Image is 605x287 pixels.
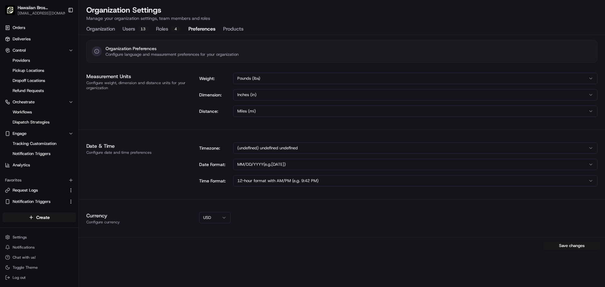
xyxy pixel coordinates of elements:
[13,98,18,103] img: 1736555255976-a54dd68f-1ca7-489b-9aae-adbdc363a1c4
[171,26,181,32] div: 4
[13,265,38,270] span: Toggle Theme
[223,24,244,35] button: Products
[199,75,231,82] label: Weight:
[6,82,42,87] div: Past conversations
[3,243,76,252] button: Notifications
[52,98,55,103] span: •
[156,24,181,35] button: Roles
[44,156,76,161] a: Powered byPylon
[13,88,44,94] span: Refund Requests
[13,99,35,105] span: Orchestrate
[3,23,76,33] a: Orders
[86,142,192,150] h1: Date & Time
[107,62,115,70] button: Start new chat
[6,60,18,72] img: 1736555255976-a54dd68f-1ca7-489b-9aae-adbdc363a1c4
[86,5,210,15] h1: Organization Settings
[199,145,231,151] label: Timezone:
[18,4,63,11] button: Hawaiian Bros (Tucson_AZ_S. [GEOGRAPHIC_DATA])
[20,115,51,120] span: [PERSON_NAME]
[13,68,44,73] span: Pickup Locations
[3,129,76,139] button: Engage
[138,26,148,32] div: 13
[6,109,16,119] img: Masood Aslam
[16,41,113,47] input: Got a question? Start typing here...
[28,60,103,66] div: Start new chat
[86,24,115,35] button: Organization
[199,161,231,168] label: Date Format:
[3,212,76,222] button: Create
[10,149,68,158] a: Notification Triggers
[36,214,50,221] span: Create
[199,92,231,98] label: Dimension:
[5,199,66,204] a: Notification Triggers
[543,241,600,250] button: Save changes
[199,178,231,184] label: Time Format:
[98,81,115,88] button: See all
[86,15,210,21] p: Manage your organization settings, team members and roles
[20,98,51,103] span: [PERSON_NAME]
[13,141,48,147] span: Knowledge Base
[13,235,27,240] span: Settings
[13,131,26,136] span: Engage
[10,56,68,65] a: Providers
[13,36,31,42] span: Deliveries
[5,5,15,15] img: Hawaiian Bros (Tucson_AZ_S. Wilmot)
[3,253,76,262] button: Chat with us!
[53,141,58,146] div: 💻
[86,150,192,155] div: Configure date and time preferences
[3,45,76,55] button: Control
[63,156,76,161] span: Pylon
[10,76,68,85] a: Dropoff Locations
[3,160,76,170] a: Analytics
[6,6,19,19] img: Nash
[3,197,76,207] button: Notification Triggers
[106,45,239,52] h3: Organization Preferences
[3,34,76,44] a: Deliveries
[6,25,115,35] p: Welcome 👋
[10,108,68,117] a: Workflows
[6,92,16,102] img: Brittany Newman
[13,58,30,63] span: Providers
[10,86,68,95] a: Refund Requests
[3,273,76,282] button: Log out
[13,162,30,168] span: Analytics
[106,52,239,57] p: Configure language and measurement preferences for your organization
[10,118,68,127] a: Dispatch Strategies
[13,151,50,157] span: Notification Triggers
[199,108,231,114] label: Distance:
[3,97,76,107] button: Orchestrate
[51,138,104,150] a: 💻API Documentation
[18,11,70,16] button: [EMAIL_ADDRESS][DOMAIN_NAME]
[3,185,76,195] button: Request Logs
[56,115,69,120] span: [DATE]
[5,187,66,193] a: Request Logs
[4,138,51,150] a: 📗Knowledge Base
[10,66,68,75] a: Pickup Locations
[56,98,69,103] span: [DATE]
[188,24,216,35] button: Preferences
[3,233,76,242] button: Settings
[3,263,76,272] button: Toggle Theme
[86,212,192,220] h1: Currency
[60,141,101,147] span: API Documentation
[13,25,25,31] span: Orders
[10,139,68,148] a: Tracking Customization
[13,187,38,193] span: Request Logs
[13,60,25,72] img: 8016278978528_b943e370aa5ada12b00a_72.png
[6,141,11,146] div: 📗
[52,115,55,120] span: •
[13,275,26,280] span: Log out
[13,245,35,250] span: Notifications
[13,109,32,115] span: Workflows
[3,3,65,18] button: Hawaiian Bros (Tucson_AZ_S. Wilmot)Hawaiian Bros (Tucson_AZ_S. [GEOGRAPHIC_DATA])[EMAIL_ADDRESS][...
[13,141,56,146] span: Tracking Customization
[13,119,49,125] span: Dispatch Strategies
[86,73,192,80] h1: Measurement Units
[123,24,148,35] button: Users
[13,48,26,53] span: Control
[3,175,76,185] div: Favorites
[86,220,192,225] div: Configure currency
[13,199,50,204] span: Notification Triggers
